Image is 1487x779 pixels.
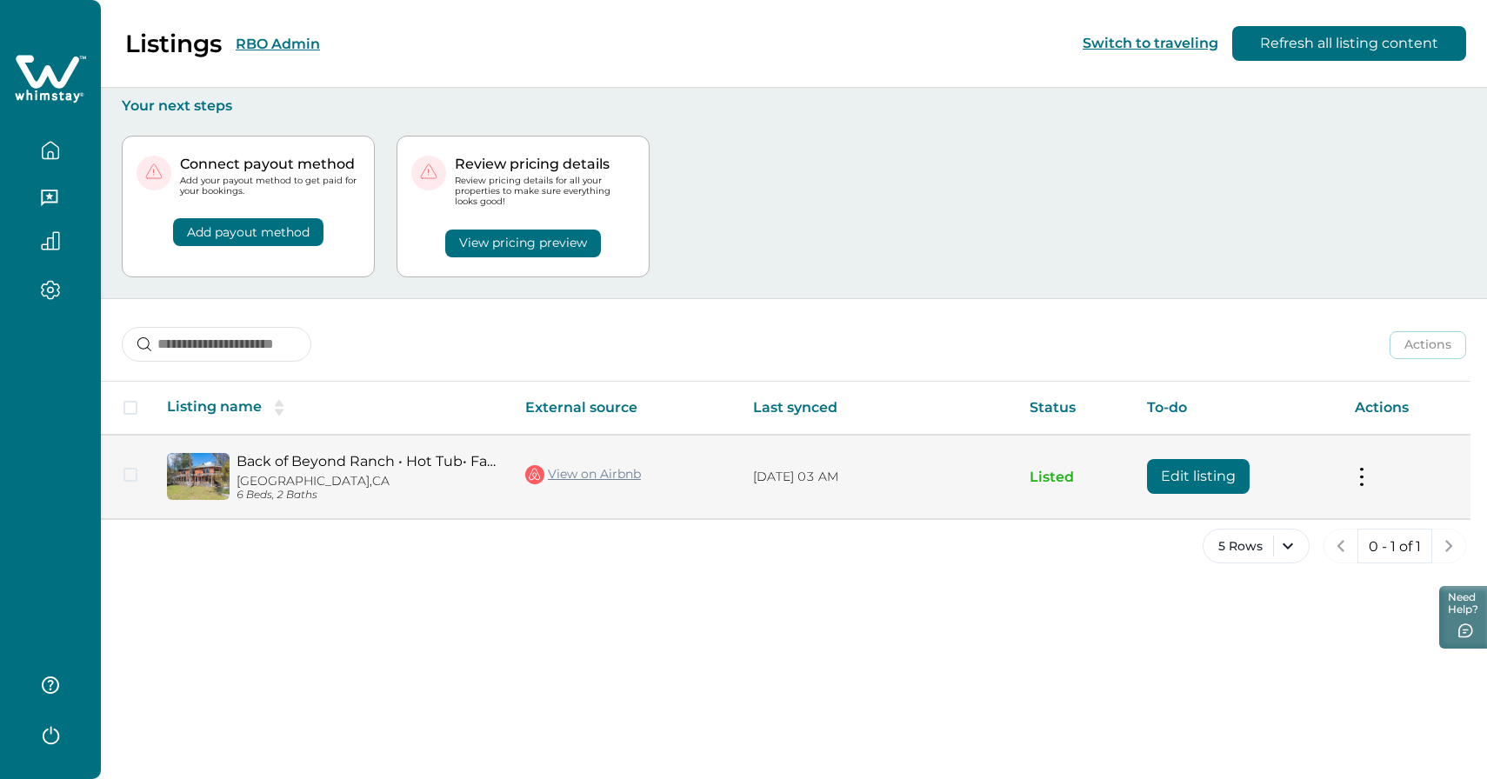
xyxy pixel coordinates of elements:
p: Review pricing details for all your properties to make sure everything looks good! [455,176,635,208]
p: Listings [125,29,222,58]
button: Switch to traveling [1083,35,1218,51]
button: Edit listing [1147,459,1250,494]
p: Review pricing details [455,156,635,173]
button: previous page [1324,529,1358,563]
button: View pricing preview [445,230,601,257]
p: [GEOGRAPHIC_DATA], CA [237,474,497,489]
a: View on Airbnb [525,463,641,486]
p: [DATE] 03 AM [753,469,1002,486]
button: Add payout method [173,218,323,246]
button: Actions [1390,331,1466,359]
p: Your next steps [122,97,1466,115]
p: 6 Beds, 2 Baths [237,489,497,502]
img: propertyImage_Back of Beyond Ranch • Hot Tub• Family Fun+QR Game [167,453,230,500]
button: 5 Rows [1203,529,1310,563]
p: 0 - 1 of 1 [1369,538,1421,556]
th: Status [1016,382,1133,435]
p: Listed [1030,469,1119,486]
button: sorting [262,399,297,416]
button: Refresh all listing content [1232,26,1466,61]
th: External source [511,382,739,435]
button: next page [1431,529,1466,563]
th: Listing name [153,382,511,435]
p: Add your payout method to get paid for your bookings. [180,176,360,196]
button: 0 - 1 of 1 [1357,529,1432,563]
th: Last synced [739,382,1016,435]
button: RBO Admin [236,36,320,52]
th: To-do [1133,382,1340,435]
th: Actions [1341,382,1470,435]
a: Back of Beyond Ranch • Hot Tub• Family Fun+QR Game [237,453,497,469]
p: Connect payout method [180,156,360,173]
